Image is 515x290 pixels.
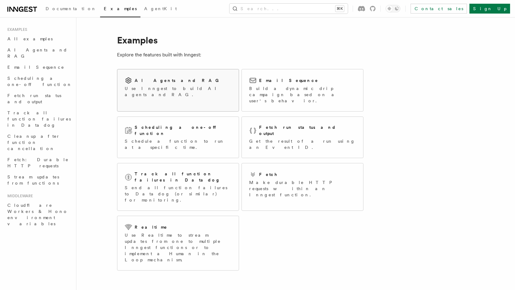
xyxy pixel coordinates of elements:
span: AI Agents and RAG [7,47,67,59]
h2: Scheduling a one-off function [135,124,231,137]
a: Sign Up [469,4,510,14]
a: Documentation [42,2,100,17]
a: Cleanup after function cancellation [5,131,72,154]
button: Search...⌘K [229,4,348,14]
span: Scheduling a one-off function [7,76,72,87]
a: AI Agents and RAG [5,44,72,62]
a: RealtimeUse Realtime to stream updates from one to multiple Inngest functions or to implement a H... [117,216,239,271]
span: Examples [5,27,27,32]
a: Scheduling a one-off functionSchedule a function to run at a specific time. [117,116,239,158]
span: Track all function failures in Datadog [7,110,71,128]
button: Toggle dark mode [386,5,400,12]
a: AgentKit [140,2,180,17]
h2: AI Agents and RAG [135,77,222,84]
p: Make durable HTTP requests within an Inngest function. [249,179,356,198]
p: Build a dynamic drip campaign based on a user's behavior. [249,85,356,104]
h2: Realtime [135,224,168,230]
a: Track all function failures in DatadogSend all function failures to Datadog (or similar) for moni... [117,163,239,211]
span: Cloudflare Workers & Hono environment variables [7,203,68,226]
h1: Examples [117,35,363,46]
kbd: ⌘K [335,6,344,12]
a: Examples [100,2,140,17]
p: Explore the features built with Inngest: [117,51,363,59]
span: Fetch run status and output [7,93,61,104]
p: Schedule a function to run at a specific time. [125,138,231,150]
a: Fetch run status and output [5,90,72,107]
a: All examples [5,33,72,44]
a: Fetch: Durable HTTP requests [5,154,72,171]
span: All examples [7,36,53,41]
h2: Fetch [259,171,278,178]
a: AI Agents and RAGUse Inngest to build AI agents and RAG. [117,69,239,112]
a: Fetch run status and outputGet the result of a run using an Event ID. [241,116,363,158]
span: Stream updates from functions [7,174,59,186]
a: Contact sales [411,4,467,14]
a: FetchMake durable HTTP requests within an Inngest function. [241,163,363,211]
span: Middleware [5,194,33,198]
span: Documentation [46,6,96,11]
h2: Email Sequence [259,77,318,84]
p: Send all function failures to Datadog (or similar) for monitoring. [125,185,231,203]
h2: Fetch run status and output [259,124,356,137]
span: Examples [104,6,137,11]
p: Get the result of a run using an Event ID. [249,138,356,150]
p: Use Inngest to build AI agents and RAG. [125,85,231,98]
h2: Track all function failures in Datadog [135,171,231,183]
a: Email SequenceBuild a dynamic drip campaign based on a user's behavior. [241,69,363,112]
a: Email Sequence [5,62,72,73]
span: Fetch: Durable HTTP requests [7,157,69,168]
span: Email Sequence [7,65,64,70]
a: Stream updates from functions [5,171,72,189]
a: Track all function failures in Datadog [5,107,72,131]
span: AgentKit [144,6,177,11]
a: Scheduling a one-off function [5,73,72,90]
a: Cloudflare Workers & Hono environment variables [5,200,72,229]
span: Cleanup after function cancellation [7,134,60,151]
p: Use Realtime to stream updates from one to multiple Inngest functions or to implement a Human in ... [125,232,231,263]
